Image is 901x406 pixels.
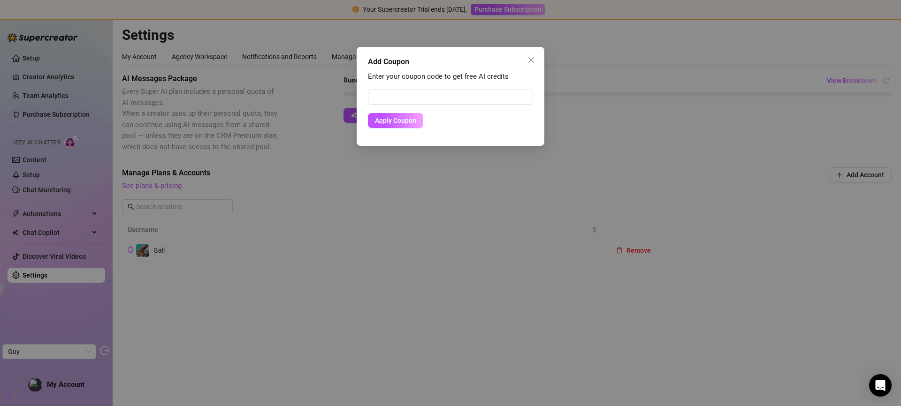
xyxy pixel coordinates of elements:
button: Close [524,53,539,68]
span: Close [524,56,539,64]
span: Apply Coupon [375,117,416,124]
div: Add Coupon [368,56,533,68]
div: Open Intercom Messenger [869,374,892,397]
span: close [527,56,535,64]
div: Enter your coupon code to get free AI credits [368,71,533,83]
button: Apply Coupon [368,113,423,128]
